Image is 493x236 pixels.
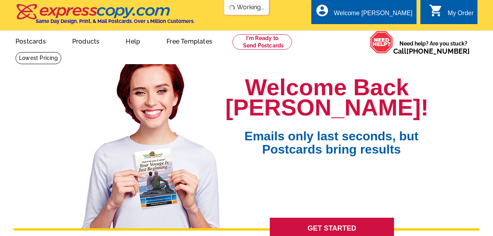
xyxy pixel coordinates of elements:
[393,47,470,55] span: Call
[334,10,412,21] div: Welcome [PERSON_NAME]
[448,10,474,21] div: My Order
[226,77,429,118] h1: Welcome Back [PERSON_NAME]!
[60,31,112,50] a: Products
[315,3,329,17] i: account_circle
[406,47,470,55] a: [PHONE_NUMBER]
[154,31,225,50] a: Free Templates
[393,40,474,55] span: Need help? Are you stuck?
[429,9,474,18] a: shopping_cart My Order
[3,31,58,50] a: Postcards
[229,5,235,11] img: loading...
[113,31,153,50] a: Help
[16,9,194,24] a: Same Day Design, Print, & Mail Postcards. Over 1 Million Customers.
[370,31,393,54] img: help
[36,18,194,24] h4: Same Day Design, Print, & Mail Postcards. Over 1 Million Customers.
[77,58,226,228] img: welcome-back-logged-in.png
[429,3,443,17] i: shopping_cart
[234,118,429,156] span: Emails only last seconds, but Postcards bring results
